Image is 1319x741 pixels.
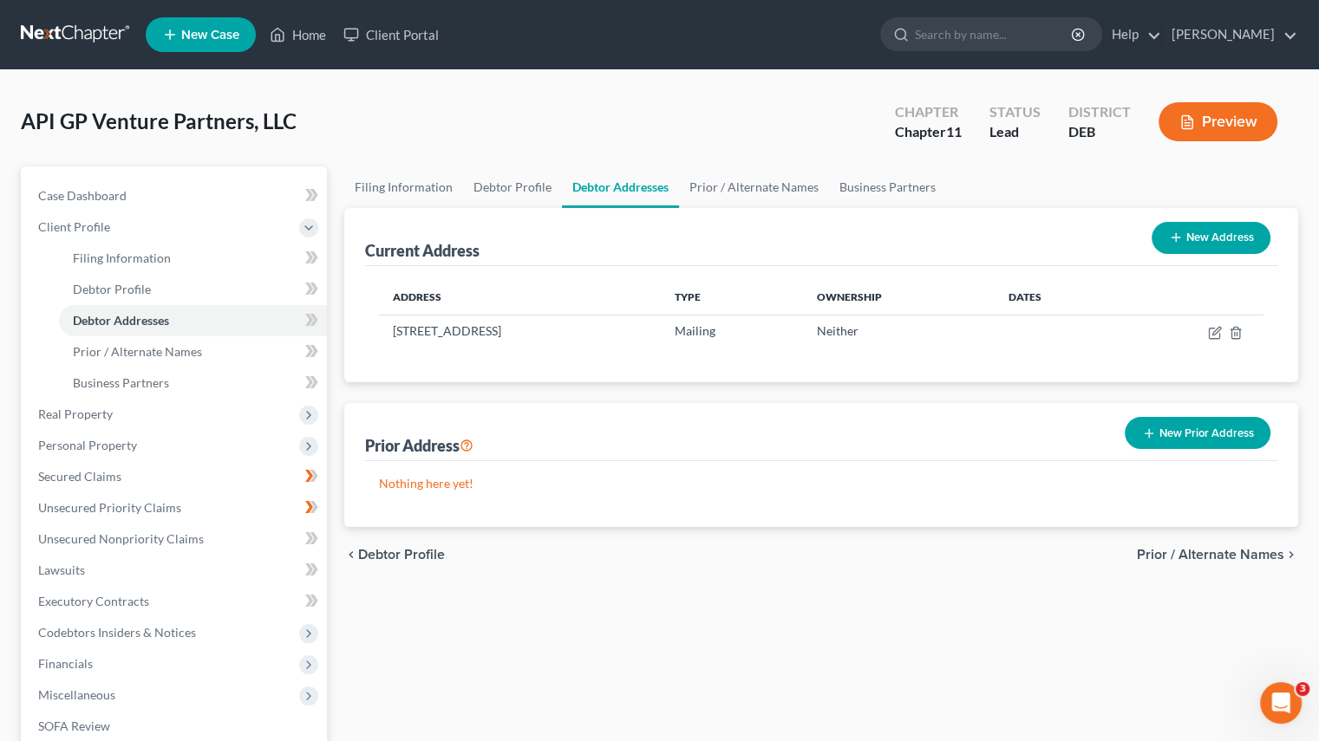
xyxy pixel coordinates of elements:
[946,123,962,140] span: 11
[1068,122,1131,142] div: DEB
[365,240,480,261] div: Current Address
[59,305,327,336] a: Debtor Addresses
[73,375,169,390] span: Business Partners
[379,475,1263,492] p: Nothing here yet!
[38,406,113,421] span: Real Property
[1296,682,1309,696] span: 3
[38,562,85,577] span: Lawsuits
[59,274,327,305] a: Debtor Profile
[24,461,327,492] a: Secured Claims
[38,625,196,640] span: Codebtors Insiders & Notices
[24,586,327,617] a: Executory Contracts
[344,548,358,562] i: chevron_left
[1284,548,1298,562] i: chevron_right
[1125,417,1270,449] button: New Prior Address
[344,548,445,562] button: chevron_left Debtor Profile
[1159,102,1277,141] button: Preview
[661,315,802,348] td: Mailing
[24,492,327,523] a: Unsecured Priority Claims
[1068,102,1131,122] div: District
[38,531,204,546] span: Unsecured Nonpriority Claims
[1137,548,1284,562] span: Prior / Alternate Names
[1260,682,1302,724] iframe: Intercom live chat
[379,315,661,348] td: [STREET_ADDRESS]
[38,687,115,702] span: Miscellaneous
[73,250,171,265] span: Filing Information
[38,219,110,234] span: Client Profile
[181,29,239,42] span: New Case
[1137,548,1298,562] button: Prior / Alternate Names chevron_right
[365,435,473,456] div: Prior Address
[38,188,127,203] span: Case Dashboard
[344,166,463,208] a: Filing Information
[38,718,110,733] span: SOFA Review
[261,19,335,50] a: Home
[1163,19,1297,50] a: [PERSON_NAME]
[73,282,151,296] span: Debtor Profile
[38,500,181,515] span: Unsecured Priority Claims
[24,180,327,211] a: Case Dashboard
[895,102,962,122] div: Chapter
[38,469,121,484] span: Secured Claims
[802,280,994,315] th: Ownership
[989,102,1041,122] div: Status
[38,656,93,671] span: Financials
[802,315,994,348] td: Neither
[38,438,137,452] span: Personal Property
[24,523,327,555] a: Unsecured Nonpriority Claims
[463,166,562,208] a: Debtor Profile
[995,280,1120,315] th: Dates
[1103,19,1161,50] a: Help
[335,19,447,50] a: Client Portal
[895,122,962,142] div: Chapter
[59,243,327,274] a: Filing Information
[73,344,202,359] span: Prior / Alternate Names
[679,166,829,208] a: Prior / Alternate Names
[661,280,802,315] th: Type
[829,166,946,208] a: Business Partners
[59,367,327,399] a: Business Partners
[73,313,169,328] span: Debtor Addresses
[21,108,297,133] span: API GP Venture Partners, LLC
[38,594,149,608] span: Executory Contracts
[358,548,445,562] span: Debtor Profile
[59,336,327,367] a: Prior / Alternate Names
[24,555,327,586] a: Lawsuits
[562,166,679,208] a: Debtor Addresses
[379,280,661,315] th: Address
[915,18,1074,50] input: Search by name...
[1152,222,1270,254] button: New Address
[989,122,1041,142] div: Lead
